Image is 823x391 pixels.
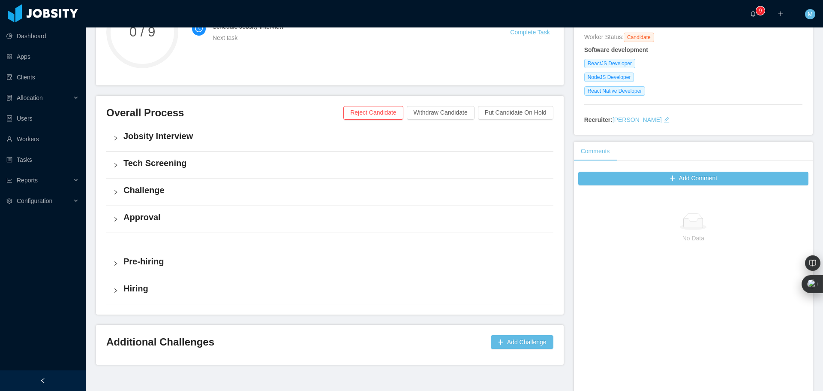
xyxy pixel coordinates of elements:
div: icon: rightPre-hiring [106,250,553,277]
a: icon: auditClients [6,69,79,86]
a: icon: profileTasks [6,151,79,168]
button: Withdraw Candidate [407,106,475,120]
span: React Native Developer [584,86,646,96]
i: icon: solution [6,95,12,101]
h4: Pre-hiring [123,255,547,267]
a: icon: userWorkers [6,130,79,148]
button: Reject Candidate [343,106,403,120]
sup: 9 [756,6,765,15]
h4: Hiring [123,282,547,294]
a: icon: pie-chartDashboard [6,27,79,45]
button: icon: plusAdd Challenge [491,335,553,349]
span: Configuration [17,197,52,204]
span: M [808,9,813,19]
span: Reports [17,177,38,184]
button: icon: plusAdd Comment [578,172,808,185]
p: No Data [585,233,802,243]
i: icon: right [113,261,118,266]
h3: Overall Process [106,106,343,120]
i: icon: bell [750,11,756,17]
h4: Approval [123,211,547,223]
strong: Recruiter: [584,116,613,123]
i: icon: setting [6,198,12,204]
h4: Challenge [123,184,547,196]
i: icon: right [113,288,118,293]
i: icon: right [113,136,118,141]
i: icon: clock-circle [195,24,203,32]
div: icon: rightApproval [106,206,553,233]
i: icon: line-chart [6,177,12,183]
span: ReactJS Developer [584,59,635,68]
i: icon: plus [778,11,784,17]
span: 0 / 9 [106,25,178,39]
i: icon: right [113,190,118,195]
a: icon: appstoreApps [6,48,79,65]
strong: Software development [584,46,648,53]
div: Next task [213,33,490,42]
span: NodeJS Developer [584,73,634,82]
a: Complete Task [510,29,550,36]
div: icon: rightHiring [106,277,553,304]
div: icon: rightChallenge [106,179,553,206]
a: [PERSON_NAME] [613,116,662,123]
div: Comments [574,142,617,161]
h4: Tech Screening [123,157,547,169]
i: icon: right [113,163,118,168]
h4: Jobsity Interview [123,130,547,142]
span: Candidate [624,33,654,42]
div: icon: rightJobsity Interview [106,125,553,152]
button: Put Candidate On Hold [478,106,553,120]
p: 9 [759,6,762,15]
h3: Additional Challenges [106,335,487,349]
span: Worker Status: [584,33,624,40]
a: icon: robotUsers [6,110,79,127]
i: icon: edit [664,117,670,123]
div: icon: rightTech Screening [106,152,553,179]
i: icon: right [113,217,118,222]
span: Allocation [17,94,43,101]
